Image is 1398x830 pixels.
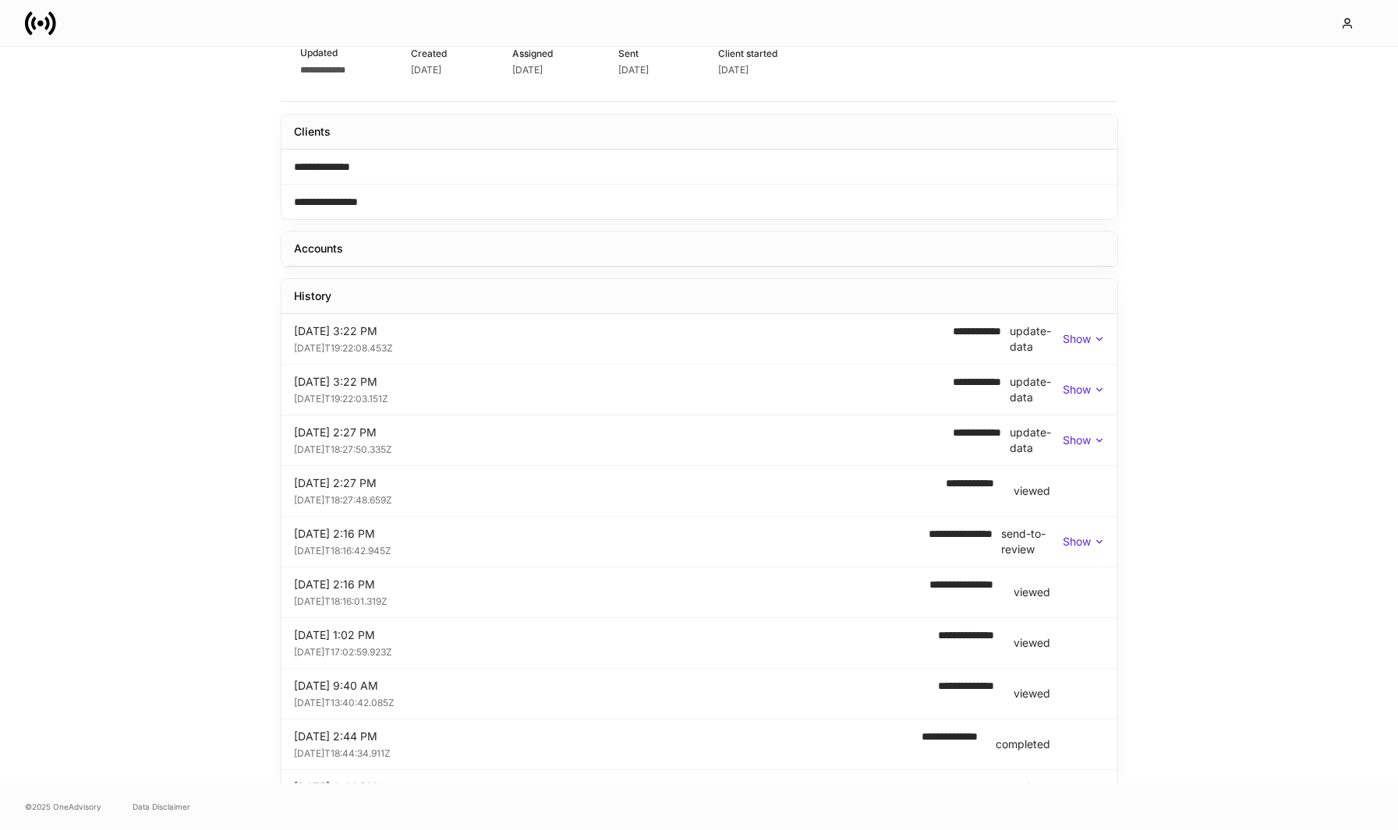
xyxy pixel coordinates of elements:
span: © 2025 OneAdvisory [25,800,101,813]
div: viewed [1014,635,1050,651]
div: [DATE] 3:22 PM [294,323,954,339]
div: Accounts [294,241,343,256]
div: [DATE] 2:44 PM [294,729,910,744]
div: Client started [718,46,777,61]
div: [DATE]T18:27:50.335Z [294,440,954,456]
div: [DATE] 3:22 PM[DATE]T19:22:03.151Z**** **** **update-dataShow [281,365,1117,415]
div: update-data [1010,374,1063,405]
div: [DATE] 2:16 PM[DATE]T18:16:42.945Z**** **** **** *send-to-reviewShow [281,517,1117,567]
div: [DATE] 3:22 PM [294,374,954,390]
div: Updated [300,45,345,60]
div: [DATE]T17:02:59.923Z [294,643,926,659]
p: Show [1063,331,1091,347]
div: completed [996,736,1050,752]
div: [DATE] 2:16 PM [294,526,929,542]
div: update-data [1010,425,1063,456]
a: Data Disclaimer [133,800,190,813]
div: [DATE] [618,64,649,76]
div: update-data [1010,779,1063,811]
div: [DATE] 9:40 AM [294,678,926,694]
div: viewed [1014,483,1050,499]
div: [DATE] 2:44 PM [294,779,946,795]
div: [DATE] 3:22 PM[DATE]T19:22:08.453Z**** **** **update-dataShow [281,314,1117,364]
div: [DATE] 2:16 PM [294,577,918,592]
div: viewed [1014,686,1050,701]
div: update-data [1010,323,1063,355]
div: [DATE] 2:27 PM [294,475,934,491]
p: Show [1063,382,1091,397]
div: [DATE] 2:27 PM [294,425,954,440]
div: viewed [1014,585,1050,600]
div: [DATE]T18:44:34.911Z [294,744,910,760]
div: Clients [294,124,331,140]
div: send-to-review [1001,526,1062,557]
div: [DATE] 2:27 PM[DATE]T18:27:50.335Z**** **** **update-dataShow [281,415,1117,465]
div: [DATE]T18:16:01.319Z [294,592,918,608]
div: [DATE]T13:40:42.085Z [294,694,926,709]
div: [DATE] [718,64,749,76]
div: [DATE]T19:22:03.151Z [294,390,954,405]
div: [DATE] [512,64,543,76]
div: [DATE] 1:02 PM [294,627,926,643]
div: Created [411,46,447,61]
p: Show [1063,433,1091,448]
div: [DATE]T18:16:42.945Z [294,542,929,557]
div: Sent [618,46,653,61]
div: [DATE]T19:22:08.453Z [294,339,954,355]
div: [DATE] [411,64,441,76]
div: History [294,288,331,304]
div: [DATE]T18:27:48.659Z [294,491,934,507]
p: Show [1063,534,1091,549]
div: Assigned [512,46,553,61]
